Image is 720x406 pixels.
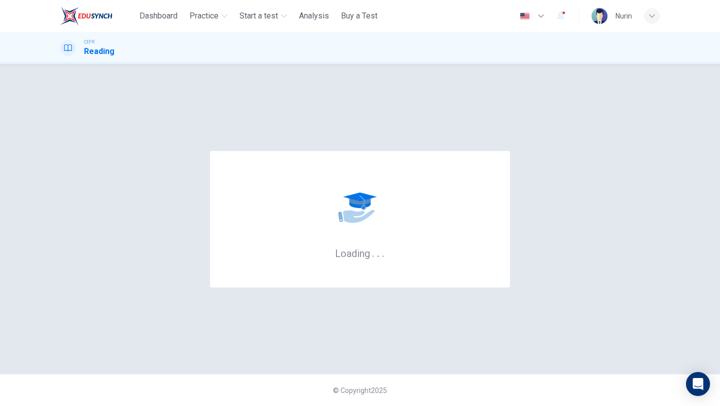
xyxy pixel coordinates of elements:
button: Practice [185,7,231,25]
span: Analysis [299,10,329,22]
h1: Reading [84,45,114,57]
h6: . [371,244,375,260]
img: ELTC logo [60,6,112,26]
a: ELTC logo [60,6,135,26]
h6: . [376,244,380,260]
span: CEFR [84,38,94,45]
div: Nurin [615,10,632,22]
span: Start a test [239,10,278,22]
h6: Loading [335,246,385,259]
div: Open Intercom Messenger [686,372,710,396]
button: Dashboard [135,7,181,25]
button: Analysis [295,7,333,25]
span: Practice [189,10,218,22]
img: Profile picture [591,8,607,24]
button: Buy a Test [337,7,381,25]
img: en [518,12,531,20]
button: Start a test [235,7,291,25]
span: Dashboard [139,10,177,22]
span: © Copyright 2025 [333,386,387,394]
span: Buy a Test [341,10,377,22]
h6: . [381,244,385,260]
